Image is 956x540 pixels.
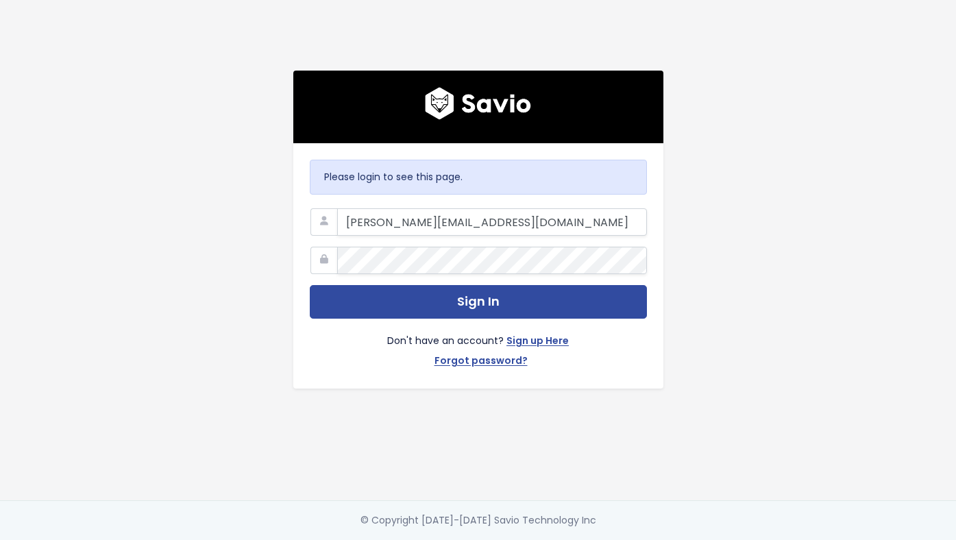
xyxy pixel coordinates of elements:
[360,512,596,529] div: © Copyright [DATE]-[DATE] Savio Technology Inc
[425,87,531,120] img: logo600x187.a314fd40982d.png
[434,352,528,372] a: Forgot password?
[324,169,633,186] p: Please login to see this page.
[337,208,647,236] input: Your Work Email Address
[506,332,569,352] a: Sign up Here
[310,285,647,319] button: Sign In
[310,319,647,372] div: Don't have an account?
